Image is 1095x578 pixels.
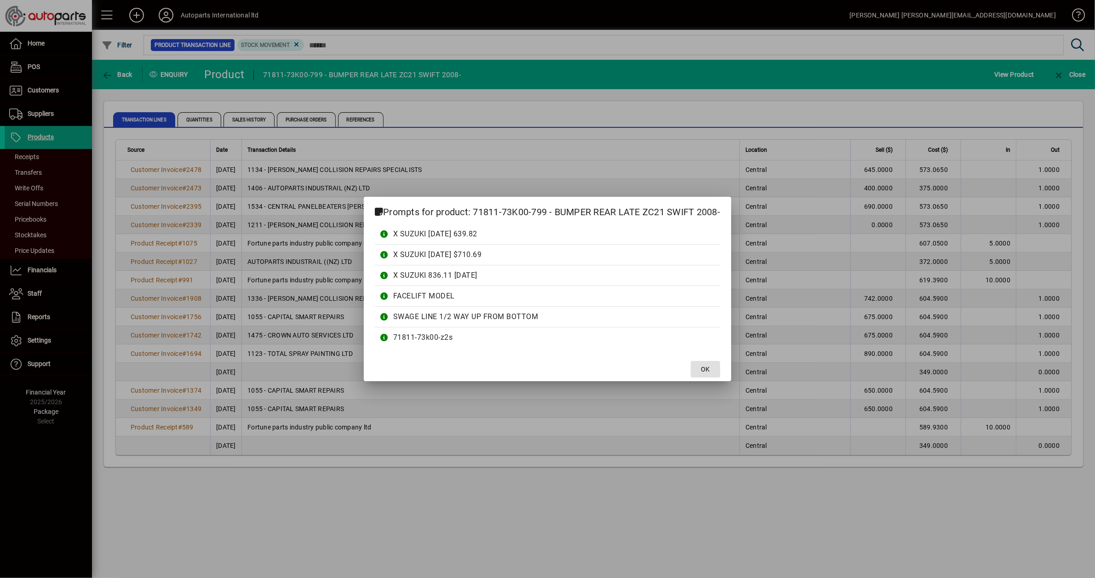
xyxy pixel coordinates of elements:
[393,291,720,302] div: FACELIFT MODEL
[393,229,720,240] div: X SUZUKI [DATE] 639.82
[364,197,731,223] h2: Prompts for product: 71811-73K00-799 - BUMPER REAR LATE ZC21 SWIFT 2008-
[393,249,720,260] div: X SUZUKI [DATE] $710.69
[393,270,720,281] div: X SUZUKI 836.11 [DATE]
[691,361,720,378] button: OK
[393,332,720,343] div: 71811-73k00-z2s
[701,365,710,374] span: OK
[393,311,720,322] div: SWAGE LINE 1/2 WAY UP FROM BOTTOM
